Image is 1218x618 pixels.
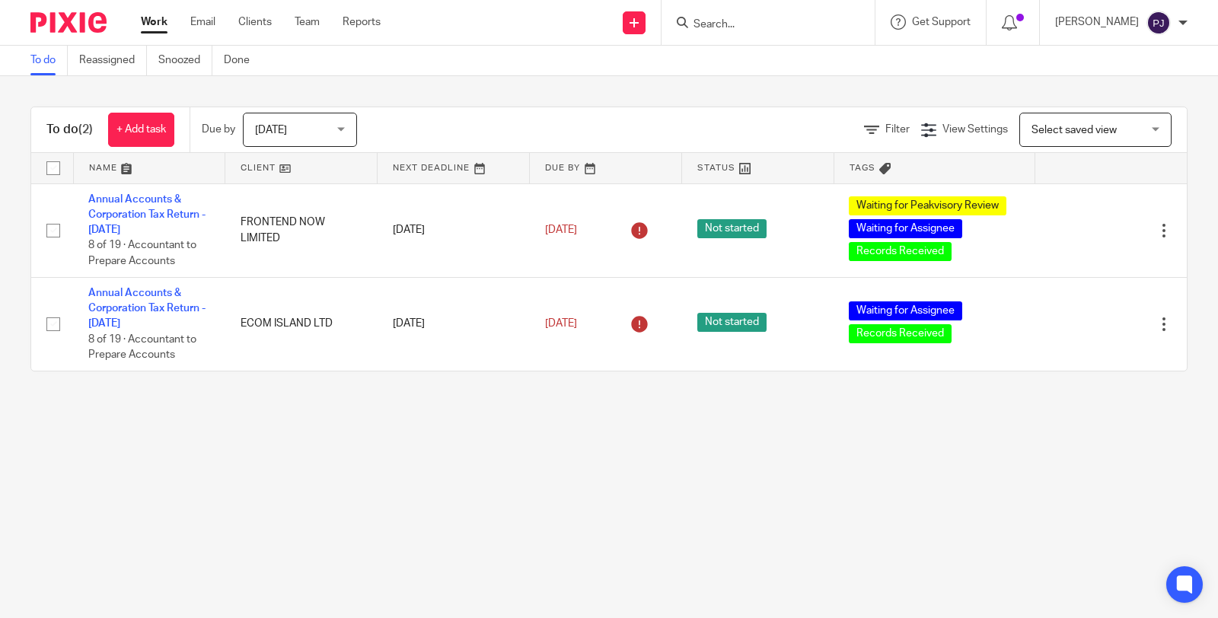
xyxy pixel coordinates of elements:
[849,242,952,261] span: Records Received
[190,14,215,30] a: Email
[158,46,212,75] a: Snoozed
[378,183,530,277] td: [DATE]
[224,46,261,75] a: Done
[849,219,962,238] span: Waiting for Assignee
[238,14,272,30] a: Clients
[885,124,910,135] span: Filter
[108,113,174,147] a: + Add task
[849,196,1006,215] span: Waiting for Peakvisory Review
[942,124,1008,135] span: View Settings
[88,194,206,236] a: Annual Accounts & Corporation Tax Return - [DATE]
[225,277,378,371] td: ECOM ISLAND LTD
[30,46,68,75] a: To do
[88,288,206,330] a: Annual Accounts & Corporation Tax Return - [DATE]
[46,122,93,138] h1: To do
[1055,14,1139,30] p: [PERSON_NAME]
[849,324,952,343] span: Records Received
[255,125,287,135] span: [DATE]
[78,123,93,135] span: (2)
[545,318,577,329] span: [DATE]
[912,17,971,27] span: Get Support
[295,14,320,30] a: Team
[1146,11,1171,35] img: svg%3E
[849,301,962,320] span: Waiting for Assignee
[141,14,167,30] a: Work
[545,225,577,235] span: [DATE]
[202,122,235,137] p: Due by
[692,18,829,32] input: Search
[697,219,767,238] span: Not started
[343,14,381,30] a: Reports
[79,46,147,75] a: Reassigned
[88,241,196,267] span: 8 of 19 · Accountant to Prepare Accounts
[697,313,767,332] span: Not started
[1031,125,1117,135] span: Select saved view
[30,12,107,33] img: Pixie
[850,164,875,172] span: Tags
[225,183,378,277] td: FRONTEND NOW LIMITED
[88,334,196,361] span: 8 of 19 · Accountant to Prepare Accounts
[378,277,530,371] td: [DATE]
